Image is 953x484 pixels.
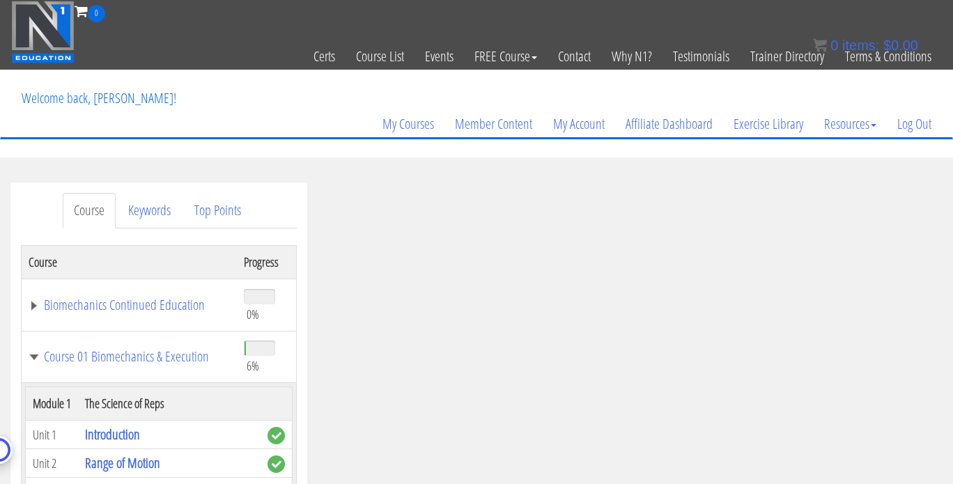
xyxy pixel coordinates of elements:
[548,22,601,91] a: Contact
[268,427,285,444] span: complete
[75,1,105,20] a: 0
[88,5,105,22] span: 0
[740,22,835,91] a: Trainer Directory
[85,453,160,472] a: Range of Motion
[29,350,230,364] a: Course 01 Biomechanics & Execution
[601,22,663,91] a: Why N1?
[26,421,79,449] td: Unit 1
[237,245,297,279] th: Progress
[813,38,827,52] img: icon11.png
[346,22,414,91] a: Course List
[117,193,182,228] a: Keywords
[78,387,261,421] th: The Science of Reps
[723,91,814,157] a: Exercise Library
[11,70,187,126] p: Welcome back, [PERSON_NAME]!
[543,91,615,157] a: My Account
[883,38,891,53] span: $
[29,298,230,312] a: Biomechanics Continued Education
[464,22,548,91] a: FREE Course
[26,449,79,478] td: Unit 2
[414,22,464,91] a: Events
[183,193,252,228] a: Top Points
[372,91,444,157] a: My Courses
[247,358,259,373] span: 6%
[444,91,543,157] a: Member Content
[887,91,942,157] a: Log Out
[11,1,75,63] img: n1-education
[85,425,140,444] a: Introduction
[813,38,918,53] a: 0 items: $0.00
[247,306,259,322] span: 0%
[835,22,942,91] a: Terms & Conditions
[303,22,346,91] a: Certs
[22,245,237,279] th: Course
[26,387,79,421] th: Module 1
[842,38,879,53] span: items:
[814,91,887,157] a: Resources
[615,91,723,157] a: Affiliate Dashboard
[268,455,285,473] span: complete
[663,22,740,91] a: Testimonials
[830,38,838,53] span: 0
[883,38,918,53] bdi: 0.00
[63,193,116,228] a: Course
